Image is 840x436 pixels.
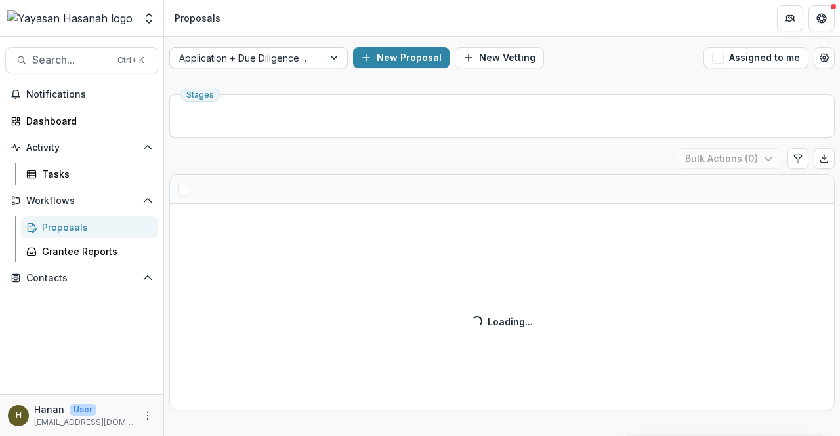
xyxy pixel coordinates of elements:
p: User [70,404,96,416]
span: Search... [32,54,110,66]
a: Dashboard [5,110,158,132]
button: Open entity switcher [140,5,158,31]
span: Notifications [26,89,153,100]
div: Ctrl + K [115,53,147,68]
button: Search... [5,47,158,73]
p: Hanan [34,403,64,416]
div: Tasks [42,167,148,181]
button: Open Contacts [5,268,158,288]
span: Workflows [26,195,137,207]
div: Hanan [16,411,22,420]
button: Open Activity [5,137,158,158]
div: Proposals [175,11,220,25]
span: Contacts [26,273,137,284]
div: Dashboard [26,114,148,128]
button: Partners [777,5,803,31]
nav: breadcrumb [169,9,226,28]
button: Open Workflows [5,190,158,211]
div: Proposals [42,220,148,234]
button: Get Help [808,5,835,31]
img: Yayasan Hasanah logo [7,10,133,26]
a: Proposals [21,216,158,238]
span: Activity [26,142,137,153]
a: Tasks [21,163,158,185]
button: New Proposal [353,47,450,68]
div: Grantee Reports [42,245,148,258]
button: Notifications [5,84,158,105]
button: Open table manager [814,47,835,68]
button: More [140,408,156,424]
a: Grantee Reports [21,241,158,262]
button: New Vetting [455,47,544,68]
p: [EMAIL_ADDRESS][DOMAIN_NAME] [34,416,135,428]
button: Assigned to me [703,47,808,68]
span: Stages [186,90,214,100]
